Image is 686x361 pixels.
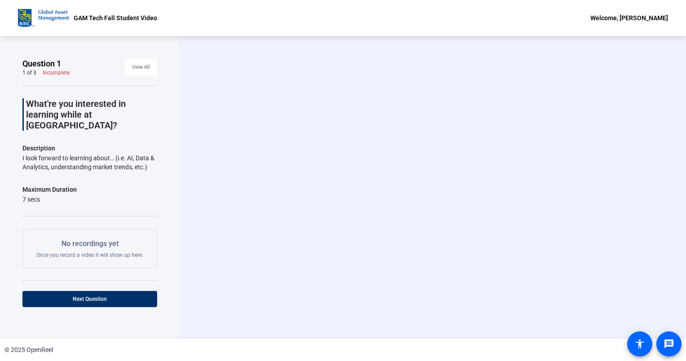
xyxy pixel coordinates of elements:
span: View All [132,61,150,74]
span: Next Question [73,296,107,302]
div: Incomplete [43,69,70,76]
div: I look forward to learning about… (i.e. AI, Data & Analytics, understanding market trends, etc.) [22,154,157,172]
div: Maximum Duration [22,184,77,195]
div: © 2025 OpenReel [4,345,53,355]
span: Question 1 [22,58,61,69]
div: 1 of 3 [22,69,36,76]
p: GAM Tech Fall Student Video [74,13,157,23]
div: 7 secs [22,195,77,204]
div: Welcome, [PERSON_NAME] [590,13,668,23]
div: Once you record a video it will show up here. [36,238,143,259]
button: Next Question [22,291,157,307]
p: What're you interested in learning while at [GEOGRAPHIC_DATA]? [26,98,157,131]
mat-icon: accessibility [634,339,645,349]
p: Description [22,143,157,154]
button: View All [125,59,157,75]
mat-icon: message [664,339,674,349]
img: OpenReel logo [18,9,69,27]
p: No recordings yet [36,238,143,249]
